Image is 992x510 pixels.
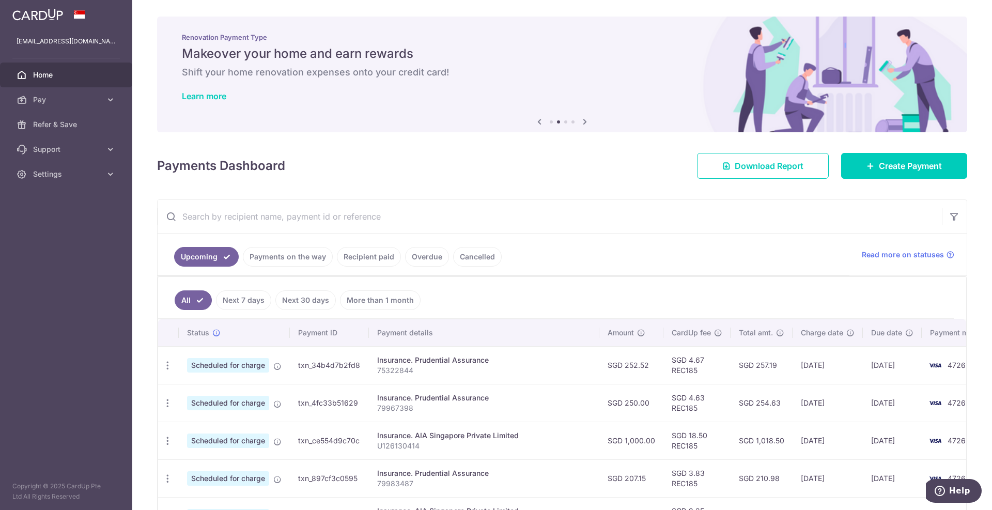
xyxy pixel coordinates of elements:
a: Upcoming [174,247,239,267]
td: [DATE] [793,346,863,384]
p: 79967398 [377,403,591,413]
td: SGD 4.67 REC185 [663,346,731,384]
img: CardUp [12,8,63,21]
td: [DATE] [863,459,922,497]
td: SGD 4.63 REC185 [663,384,731,422]
td: [DATE] [793,422,863,459]
td: [DATE] [863,346,922,384]
span: Read more on statuses [862,250,944,260]
td: SGD 1,018.50 [731,422,793,459]
div: Insurance. AIA Singapore Private Limited [377,430,591,441]
div: Insurance. Prudential Assurance [377,355,591,365]
img: Renovation banner [157,17,967,132]
h4: Payments Dashboard [157,157,285,175]
img: Bank Card [925,359,946,372]
a: Download Report [697,153,829,179]
a: All [175,290,212,310]
td: SGD 254.63 [731,384,793,422]
span: Refer & Save [33,119,101,130]
a: More than 1 month [340,290,421,310]
h5: Makeover your home and earn rewards [182,45,942,62]
td: SGD 250.00 [599,384,663,422]
th: Payment details [369,319,599,346]
td: txn_897cf3c0595 [290,459,369,497]
img: Bank Card [925,397,946,409]
span: Home [33,70,101,80]
td: txn_34b4d7b2fd8 [290,346,369,384]
td: [DATE] [863,384,922,422]
span: Scheduled for charge [187,358,269,373]
span: Scheduled for charge [187,434,269,448]
p: 75322844 [377,365,591,376]
td: txn_ce554d9c70c [290,422,369,459]
td: SGD 1,000.00 [599,422,663,459]
span: Create Payment [879,160,942,172]
a: Overdue [405,247,449,267]
td: [DATE] [863,422,922,459]
div: Insurance. Prudential Assurance [377,468,591,478]
span: Scheduled for charge [187,396,269,410]
p: 79983487 [377,478,591,489]
input: Search by recipient name, payment id or reference [158,200,942,233]
td: [DATE] [793,459,863,497]
a: Recipient paid [337,247,401,267]
a: Learn more [182,91,226,101]
p: U126130414 [377,441,591,451]
div: Insurance. Prudential Assurance [377,393,591,403]
span: Amount [608,328,634,338]
span: CardUp fee [672,328,711,338]
a: Payments on the way [243,247,333,267]
span: Status [187,328,209,338]
p: [EMAIL_ADDRESS][DOMAIN_NAME] [17,36,116,47]
td: SGD 207.15 [599,459,663,497]
iframe: Opens a widget where you can find more information [926,479,982,505]
span: 4726 [948,436,966,445]
span: 4726 [948,361,966,369]
td: [DATE] [793,384,863,422]
img: Bank Card [925,435,946,447]
span: Settings [33,169,101,179]
td: SGD 3.83 REC185 [663,459,731,497]
img: Bank Card [925,472,946,485]
span: Support [33,144,101,154]
span: Pay [33,95,101,105]
span: 4726 [948,398,966,407]
span: Total amt. [739,328,773,338]
a: Next 7 days [216,290,271,310]
td: SGD 257.19 [731,346,793,384]
td: SGD 252.52 [599,346,663,384]
td: txn_4fc33b51629 [290,384,369,422]
span: Scheduled for charge [187,471,269,486]
span: 4726 [948,474,966,483]
td: SGD 210.98 [731,459,793,497]
th: Payment ID [290,319,369,346]
td: SGD 18.50 REC185 [663,422,731,459]
a: Create Payment [841,153,967,179]
span: Charge date [801,328,843,338]
span: Due date [871,328,902,338]
a: Cancelled [453,247,502,267]
h6: Shift your home renovation expenses onto your credit card! [182,66,942,79]
a: Next 30 days [275,290,336,310]
p: Renovation Payment Type [182,33,942,41]
a: Read more on statuses [862,250,954,260]
span: Download Report [735,160,803,172]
